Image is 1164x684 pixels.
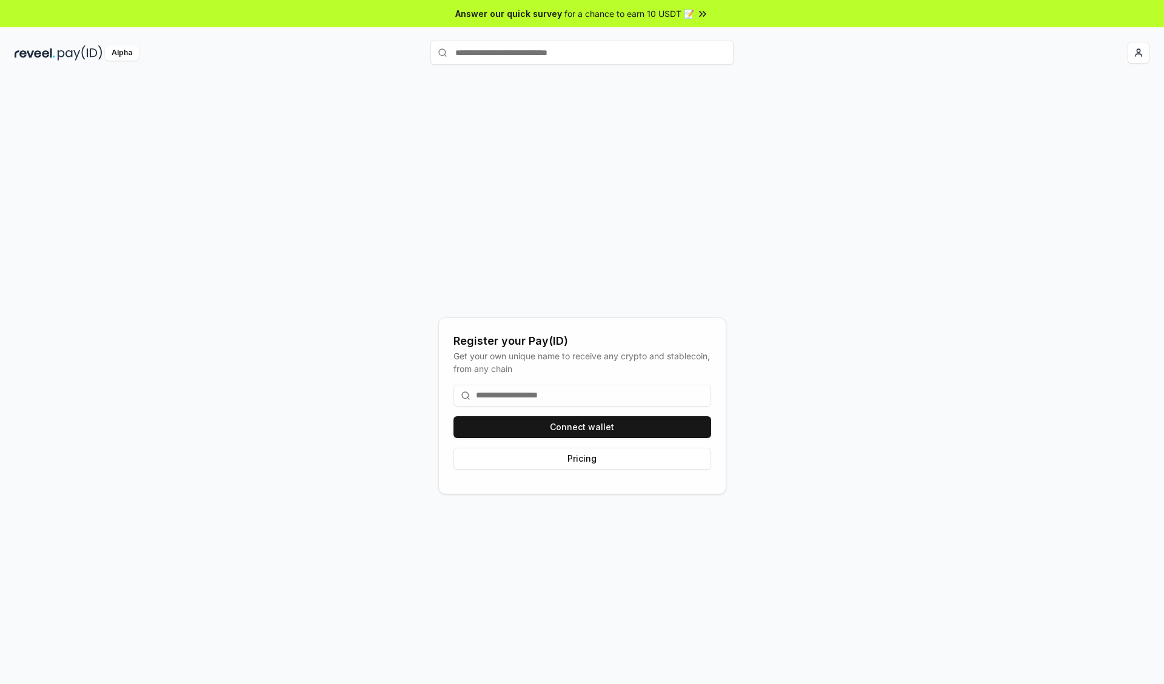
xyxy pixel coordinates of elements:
span: for a chance to earn 10 USDT 📝 [564,7,694,20]
button: Pricing [453,448,711,470]
div: Alpha [105,45,139,61]
div: Register your Pay(ID) [453,333,711,350]
button: Connect wallet [453,416,711,438]
span: Answer our quick survey [455,7,562,20]
img: reveel_dark [15,45,55,61]
img: pay_id [58,45,102,61]
div: Get your own unique name to receive any crypto and stablecoin, from any chain [453,350,711,375]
